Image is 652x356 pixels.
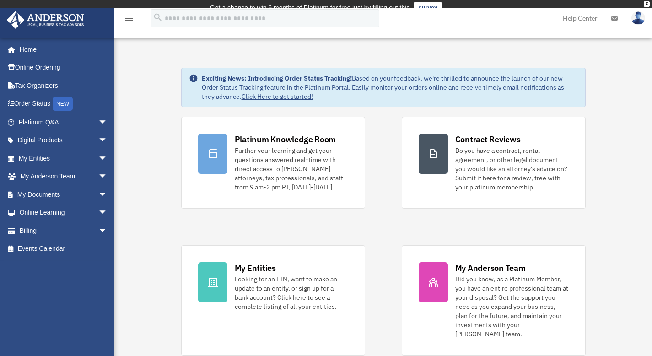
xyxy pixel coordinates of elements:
[644,1,650,7] div: close
[235,134,336,145] div: Platinum Knowledge Room
[202,74,352,82] strong: Exciting News: Introducing Order Status Tracking!
[235,275,348,311] div: Looking for an EIN, want to make an update to an entity, or sign up for a bank account? Click her...
[98,221,117,240] span: arrow_drop_down
[402,117,586,209] a: Contract Reviews Do you have a contract, rental agreement, or other legal document you would like...
[181,117,365,209] a: Platinum Knowledge Room Further your learning and get your questions answered real-time with dire...
[6,131,121,150] a: Digital Productsarrow_drop_down
[98,204,117,222] span: arrow_drop_down
[98,113,117,132] span: arrow_drop_down
[210,2,410,13] div: Get a chance to win 6 months of Platinum for free just by filling out this
[202,74,578,101] div: Based on your feedback, we're thrilled to announce the launch of our new Order Status Tracking fe...
[402,245,586,356] a: My Anderson Team Did you know, as a Platinum Member, you have an entire professional team at your...
[98,149,117,168] span: arrow_drop_down
[6,76,121,95] a: Tax Organizers
[98,131,117,150] span: arrow_drop_down
[6,40,117,59] a: Home
[235,146,348,192] div: Further your learning and get your questions answered real-time with direct access to [PERSON_NAM...
[98,185,117,204] span: arrow_drop_down
[6,204,121,222] a: Online Learningarrow_drop_down
[242,92,313,101] a: Click Here to get started!
[455,146,569,192] div: Do you have a contract, rental agreement, or other legal document you would like an attorney's ad...
[6,113,121,131] a: Platinum Q&Aarrow_drop_down
[6,240,121,258] a: Events Calendar
[6,221,121,240] a: Billingarrow_drop_down
[414,2,442,13] a: survey
[124,16,135,24] a: menu
[631,11,645,25] img: User Pic
[153,12,163,22] i: search
[6,149,121,167] a: My Entitiesarrow_drop_down
[98,167,117,186] span: arrow_drop_down
[235,262,276,274] div: My Entities
[6,185,121,204] a: My Documentsarrow_drop_down
[6,167,121,186] a: My Anderson Teamarrow_drop_down
[6,59,121,77] a: Online Ordering
[181,245,365,356] a: My Entities Looking for an EIN, want to make an update to an entity, or sign up for a bank accoun...
[124,13,135,24] i: menu
[4,11,87,29] img: Anderson Advisors Platinum Portal
[455,134,521,145] div: Contract Reviews
[455,262,526,274] div: My Anderson Team
[455,275,569,339] div: Did you know, as a Platinum Member, you have an entire professional team at your disposal? Get th...
[53,97,73,111] div: NEW
[6,95,121,113] a: Order StatusNEW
